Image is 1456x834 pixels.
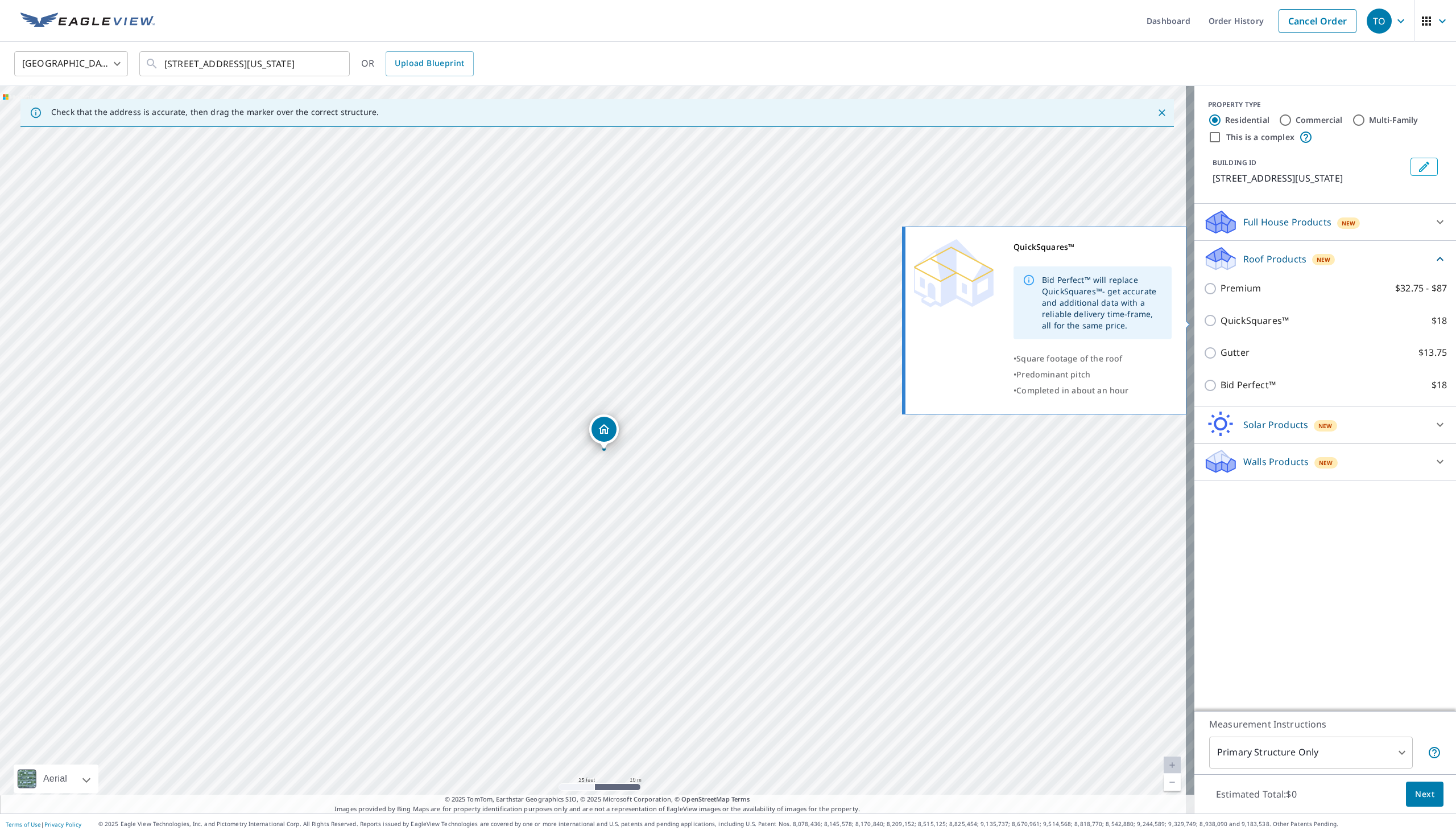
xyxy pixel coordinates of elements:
[1221,281,1261,295] p: Premium
[1014,367,1172,383] div: •
[1432,314,1447,328] p: $18
[1014,383,1172,398] div: •
[44,820,81,828] a: Privacy Policy
[1369,114,1418,126] label: Multi-Family
[164,48,326,80] input: Search by address or latitude-longitude
[1221,346,1250,360] p: Gutter
[386,51,473,76] a: Upload Blueprint
[1225,114,1269,126] label: Residential
[1342,219,1356,228] span: New
[1016,369,1090,380] span: Predominant pitch
[14,765,98,793] div: Aerial
[1221,378,1276,392] p: Bid Perfect™
[6,820,41,828] a: Terms of Use
[1367,9,1392,34] div: TO
[1243,252,1306,266] p: Roof Products
[445,795,750,804] span: © 2025 TomTom, Earthstar Geographics SIO, © 2025 Microsoft Corporation, ©
[1279,9,1356,33] a: Cancel Order
[1155,105,1169,120] button: Close
[1213,158,1256,167] p: BUILDING ID
[51,107,379,117] p: Check that the address is accurate, then drag the marker over the correct structure.
[1296,114,1343,126] label: Commercial
[1014,351,1172,367] div: •
[14,48,128,80] div: [GEOGRAPHIC_DATA]
[1243,418,1308,432] p: Solar Products
[1164,774,1181,791] a: Current Level 20, Zoom Out
[681,795,729,803] a: OpenStreetMap
[1209,717,1441,731] p: Measurement Instructions
[1203,245,1447,272] div: Roof ProductsNew
[1221,314,1289,328] p: QuickSquares™
[1226,132,1294,143] label: This is a complex
[1418,346,1447,360] p: $13.75
[1410,158,1438,176] button: Edit building 1
[1213,171,1406,185] p: [STREET_ADDRESS][US_STATE]
[1243,215,1331,229] p: Full House Products
[1209,737,1413,769] div: Primary Structure Only
[98,820,1450,828] p: © 2025 Eagle View Technologies, Inc. and Pictometry International Corp. All Rights Reserved. Repo...
[1317,255,1331,264] span: New
[1432,378,1447,392] p: $18
[1318,421,1333,430] span: New
[1319,458,1333,467] span: New
[20,13,155,30] img: EV Logo
[1207,782,1306,807] p: Estimated Total: $0
[1016,353,1122,364] span: Square footage of the roof
[914,239,994,307] img: Premium
[1243,455,1309,469] p: Walls Products
[1415,787,1434,802] span: Next
[1203,208,1447,236] div: Full House ProductsNew
[1406,782,1443,807] button: Next
[1016,385,1128,396] span: Completed in about an hour
[6,821,81,828] p: |
[589,414,619,450] div: Dropped pin, building 1, Residential property, 2990 E Washington St Phoenix, AZ 85034
[1042,270,1163,336] div: Bid Perfect™ will replace QuickSquares™- get accurate and additional data with a reliable deliver...
[361,51,474,76] div: OR
[1203,411,1447,438] div: Solar ProductsNew
[1395,281,1447,295] p: $32.75 - $87
[1428,746,1441,759] span: Your report will include only the primary structure on the property. For example, a detached gara...
[1208,100,1442,110] div: PROPERTY TYPE
[395,56,464,71] span: Upload Blueprint
[40,765,71,793] div: Aerial
[731,795,750,803] a: Terms
[1014,239,1172,255] div: QuickSquares™
[1164,757,1181,774] a: Current Level 20, Zoom In Disabled
[1203,448,1447,475] div: Walls ProductsNew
